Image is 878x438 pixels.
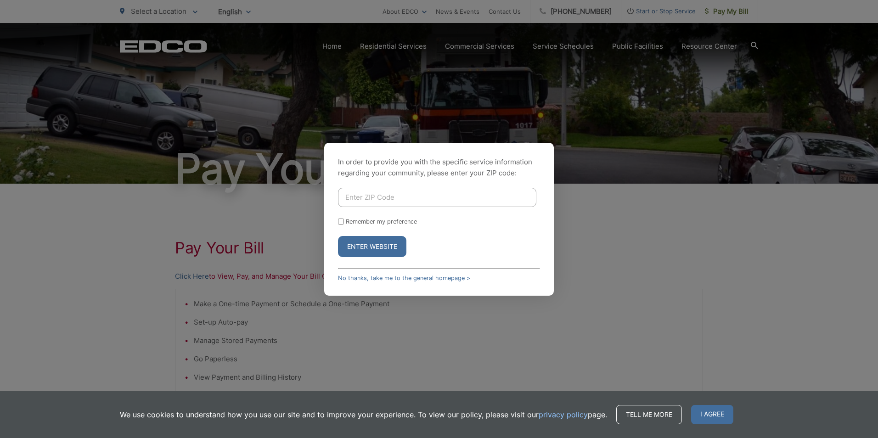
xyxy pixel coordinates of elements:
[338,157,540,179] p: In order to provide you with the specific service information regarding your community, please en...
[338,236,406,257] button: Enter Website
[120,409,607,420] p: We use cookies to understand how you use our site and to improve your experience. To view our pol...
[338,275,470,281] a: No thanks, take me to the general homepage >
[616,405,682,424] a: Tell me more
[539,409,588,420] a: privacy policy
[346,218,417,225] label: Remember my preference
[691,405,733,424] span: I agree
[338,188,536,207] input: Enter ZIP Code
